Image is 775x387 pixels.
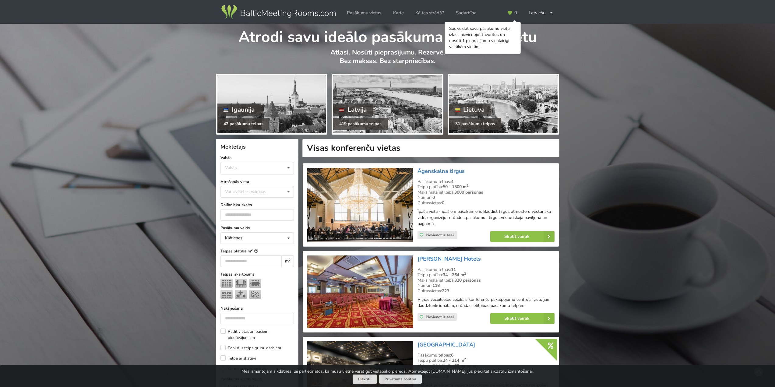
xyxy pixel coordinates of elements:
[452,7,481,19] a: Sadarbība
[249,279,261,288] img: Sapulce
[490,313,555,324] a: Skatīt vairāk
[220,329,294,341] label: Rādīt vietas ar īpašiem piedāvājumiem
[220,155,294,161] label: Valsts
[307,168,413,242] img: Neierastas vietas | Rīga | Āgenskalna tirgus
[417,363,555,369] div: Maksimālā ietilpība:
[443,272,466,278] strong: 34 - 264 m
[224,188,280,195] div: Var izvēlēties vairākas
[220,279,233,288] img: Teātris
[220,355,256,361] label: Telpa ar skatuvi
[343,7,386,19] a: Pasākumu vietas
[451,267,456,273] strong: 11
[454,363,478,369] strong: 80 personas
[417,184,555,190] div: Telpu platība:
[490,231,555,242] a: Skatīt vairāk
[514,11,517,15] span: 0
[249,290,261,299] img: Pieņemšana
[220,271,294,277] label: Telpas izkārtojums
[432,195,435,200] strong: 0
[417,255,481,262] a: [PERSON_NAME] Hotels
[281,255,294,267] div: m
[464,271,466,276] sup: 2
[432,283,440,288] strong: 118
[417,179,555,185] div: Pasākumu telpas:
[220,179,294,185] label: Atrašanās vieta
[449,104,491,116] div: Lietuva
[448,74,559,135] a: Lietuva 31 pasākumu telpas
[216,24,559,47] h1: Atrodi savu ideālo pasākuma norises vietu
[220,225,294,231] label: Pasākuma veids
[524,7,558,19] div: Latviešu
[333,118,388,130] div: 419 pasākumu telpas
[302,139,559,157] h1: Visas konferenču vietas
[379,375,422,384] a: Privātuma politika
[417,195,555,200] div: Numuri:
[417,209,555,227] p: Īpaša vieta - īpašiem pasākumiem. Baudiet tirgus atmosfēru vēsturiskā vidē, organizējot dažādus p...
[443,184,468,190] strong: 50 - 1500 m
[217,104,261,116] div: Igaunija
[417,358,555,363] div: Telpu platība:
[289,258,291,262] sup: 2
[220,290,233,299] img: Klase
[217,118,269,130] div: 42 pasākumu telpas
[449,118,501,130] div: 31 pasākumu telpas
[411,7,448,19] a: Kā tas strādā?
[426,315,454,319] span: Pievienot izlasei
[332,74,443,135] a: Latvija 419 pasākumu telpas
[235,290,247,299] img: Bankets
[225,165,237,170] div: Valsts
[353,375,377,384] button: Piekrītu
[307,255,413,328] img: Viesnīca | Viļņa | Artis Centrum Hotels
[220,345,281,351] label: Papildus telpa grupu darbiem
[442,200,444,206] strong: 0
[417,267,555,273] div: Pasākumu telpas:
[220,4,337,21] img: Baltic Meeting Rooms
[417,190,555,195] div: Maksimālā ietilpība:
[464,357,466,361] sup: 2
[454,277,481,283] strong: 320 personas
[251,248,253,252] sup: 2
[426,233,454,237] span: Pievienot izlasei
[417,297,555,309] p: Viļņas vecpilsētas lielākais konferenču pakalpojumu centrs ar astoņām daudzfunkcionālām, dažādas ...
[220,202,294,208] label: Dalībnieku skaits
[216,74,327,135] a: Igaunija 42 pasākumu telpas
[449,26,516,50] div: Sāc veidot savu pasākumu vietu izlasi, pievienojot favorītus un nosūti 1 pieprasījumu vienlaicīgi...
[417,353,555,358] div: Pasākumu telpas:
[220,143,246,150] span: Meklētājs
[467,183,468,188] sup: 2
[451,179,453,185] strong: 4
[417,288,555,294] div: Gultasvietas:
[216,48,559,72] p: Atlasi. Nosūti pieprasījumu. Rezervē. Bez maksas. Bez starpniecības.
[225,236,242,240] div: Klātienes
[417,200,555,206] div: Gultasvietas:
[417,283,555,288] div: Numuri:
[454,189,483,195] strong: 3000 personas
[220,248,294,254] label: Telpas platība m
[235,279,247,288] img: U-Veids
[443,357,466,363] strong: 24 - 214 m
[333,104,373,116] div: Latvija
[442,288,449,294] strong: 223
[220,305,294,311] label: Nakšņošana
[451,352,453,358] strong: 6
[389,7,408,19] a: Karte
[417,341,475,348] a: [GEOGRAPHIC_DATA]
[417,272,555,278] div: Telpu platība:
[417,278,555,283] div: Maksimālā ietilpība:
[417,167,465,175] a: Āgenskalna tirgus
